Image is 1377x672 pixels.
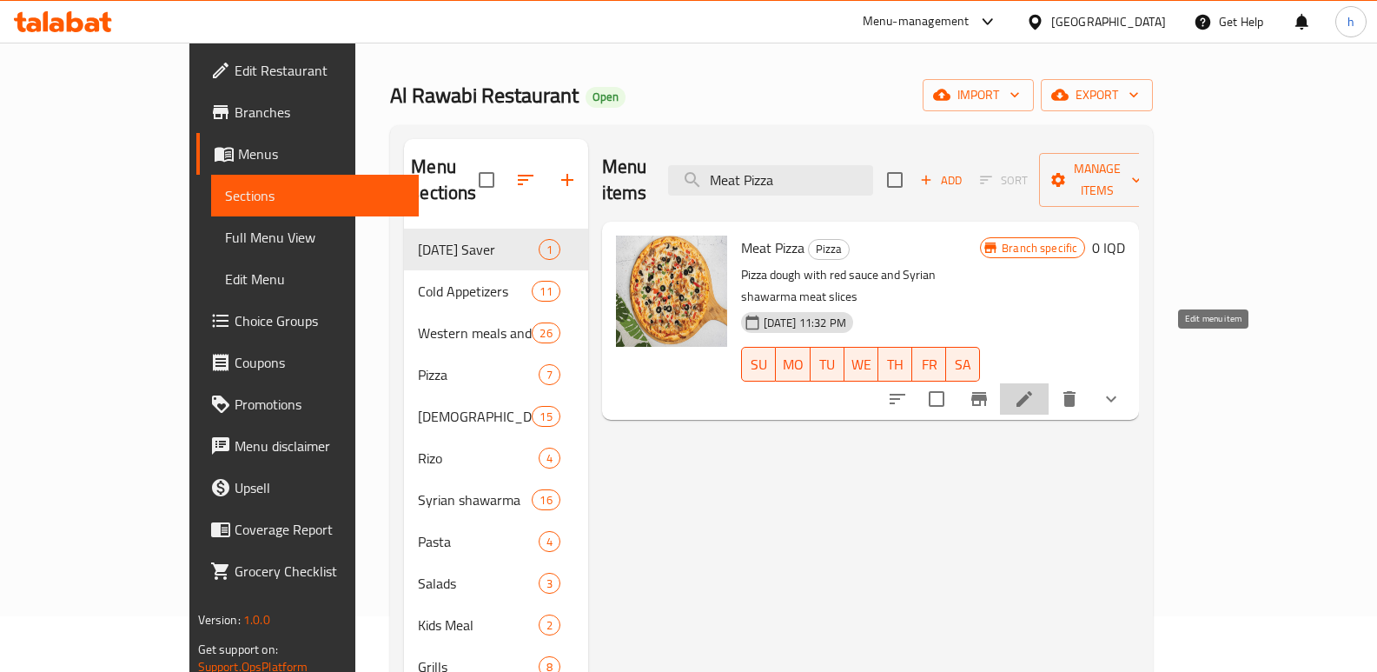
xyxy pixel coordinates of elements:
nav: breadcrumb [390,22,1153,44]
div: [GEOGRAPHIC_DATA] [1051,12,1166,31]
button: show more [1090,378,1132,420]
span: export [1055,84,1139,106]
span: Full Menu View [225,227,406,248]
span: Pizza [418,364,538,385]
a: Full Menu View [211,216,420,258]
div: Cold Appetizers11 [404,270,588,312]
h6: 0 IQD [1092,236,1125,260]
span: 4 [540,534,559,550]
a: Branches [196,91,420,133]
a: Edit Restaurant [196,50,420,91]
span: Sections [742,23,791,43]
div: Salads3 [404,562,588,604]
span: Sort sections [505,159,546,201]
span: MO [783,352,804,377]
div: [DATE] Saver1 [404,229,588,270]
span: FR [919,352,939,377]
button: delete [1049,378,1090,420]
li: / [648,23,654,43]
button: Manage items [1039,153,1155,207]
span: Branch specific [995,240,1084,256]
span: Select all sections [468,162,505,198]
span: 16 [533,492,559,509]
a: Grocery Checklist [196,550,420,592]
button: Branch-specific-item [958,378,1000,420]
h2: Menu items [602,154,647,206]
span: 1.0.0 [243,609,270,631]
span: Pasta [418,531,538,552]
button: TH [878,347,912,382]
span: WE [851,352,871,377]
span: SU [749,352,769,377]
span: 7 [540,367,559,383]
a: Choice Groups [196,300,420,342]
div: Syrian shawarma16 [404,479,588,521]
div: items [532,489,559,510]
div: items [539,448,560,469]
div: Pasta4 [404,521,588,562]
button: import [923,79,1034,111]
span: [DATE] 11:32 PM [757,315,853,331]
span: Menus [682,23,722,43]
div: Ramadan Saver [418,239,538,260]
span: Menus [238,143,406,164]
span: Pizza [809,239,849,259]
span: TU [818,352,837,377]
li: / [453,23,459,43]
div: Pizza [808,239,850,260]
a: Restaurants management [466,22,641,44]
span: Add [917,170,964,190]
span: Cold Appetizers [418,281,532,302]
a: Menus [661,22,722,44]
span: Menu disclaimer [235,436,406,456]
button: sort-choices [877,378,918,420]
span: Syrian shawarma [418,489,532,510]
input: search [668,165,873,196]
div: Rizo4 [404,437,588,479]
span: Rizo [418,448,538,469]
span: Select section [877,162,913,198]
span: Upsell [235,477,406,498]
span: 1 [540,242,559,258]
button: SA [946,347,980,382]
div: items [539,615,560,635]
button: TU [811,347,844,382]
div: Syrian Manakish [418,406,532,427]
a: Menus [196,133,420,175]
span: Get support on: [198,638,278,661]
a: Edit Menu [211,258,420,300]
div: Western meals and sandwiches [418,323,532,343]
div: Pizza7 [404,354,588,396]
span: Sections [225,185,406,206]
div: items [539,239,560,260]
div: Salads [418,573,538,594]
a: Coupons [196,342,420,383]
button: Add [913,167,969,194]
span: Restaurants management [487,23,641,43]
span: Al Rawabi Restaurant [390,76,579,115]
span: 11 [533,283,559,300]
span: 3 [540,576,559,592]
span: 15 [533,409,559,425]
a: Upsell [196,467,420,509]
span: 2 [540,617,559,634]
span: Kids Meal [418,615,538,635]
span: h [1347,12,1354,31]
div: Kids Meal2 [404,604,588,646]
div: items [539,531,560,552]
span: [DEMOGRAPHIC_DATA] Manakish [418,406,532,427]
span: 26 [533,325,559,342]
button: WE [844,347,878,382]
a: Coverage Report [196,509,420,550]
span: SA [953,352,973,377]
span: Open [586,90,626,104]
span: Coverage Report [235,519,406,540]
span: Branches [235,102,406,123]
span: Grocery Checklist [235,561,406,582]
button: export [1041,79,1153,111]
